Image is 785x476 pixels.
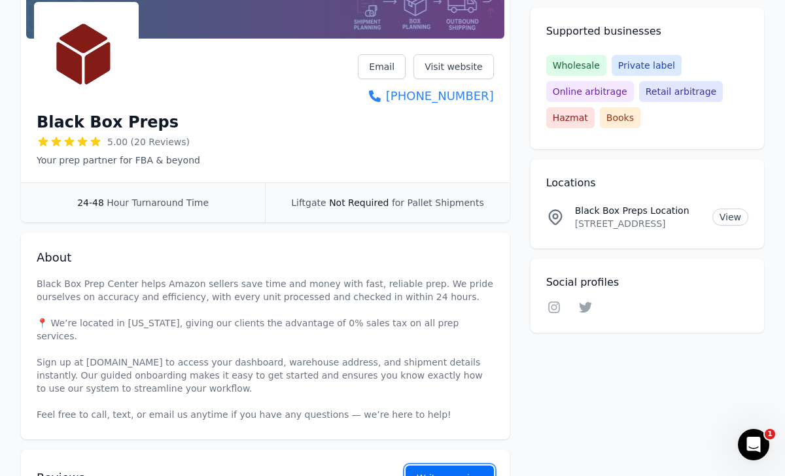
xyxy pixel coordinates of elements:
[546,24,748,39] h2: Supported businesses
[392,197,484,208] span: for Pallet Shipments
[358,54,406,79] a: Email
[612,55,682,76] span: Private label
[107,135,190,148] span: 5.00 (20 Reviews)
[358,87,493,105] a: [PHONE_NUMBER]
[37,154,200,167] p: Your prep partner for FBA & beyond
[712,209,748,226] a: View
[413,54,494,79] a: Visit website
[291,197,326,208] span: Liftgate
[546,275,748,290] h2: Social profiles
[329,197,389,208] span: Not Required
[575,204,702,217] p: Black Box Preps Location
[107,197,209,208] span: Hour Turnaround Time
[738,429,769,460] iframe: Intercom live chat
[639,81,723,102] span: Retail arbitrage
[600,107,640,128] span: Books
[37,277,494,421] p: Black Box Prep Center helps Amazon sellers save time and money with fast, reliable prep. We pride...
[546,81,634,102] span: Online arbitrage
[37,5,136,104] img: Black Box Preps
[546,107,595,128] span: Hazmat
[37,112,179,133] h1: Black Box Preps
[37,248,494,267] h2: About
[765,429,775,439] span: 1
[546,175,748,191] h2: Locations
[77,197,104,208] span: 24-48
[575,217,702,230] p: [STREET_ADDRESS]
[546,55,606,76] span: Wholesale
